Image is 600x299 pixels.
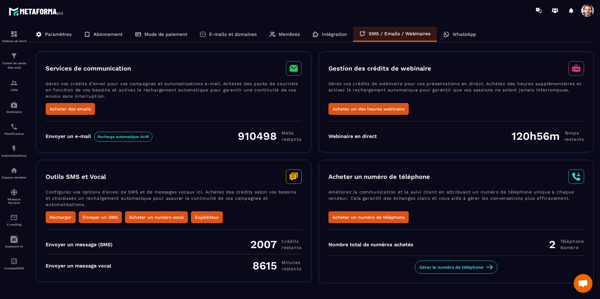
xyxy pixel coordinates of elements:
[564,136,584,142] span: restants
[574,274,592,293] div: Ouvrir le chat
[415,261,497,274] button: Gérer le numéro de téléphone
[564,130,584,136] span: Temps
[93,32,122,37] p: Abonnement
[322,32,347,37] p: Intégration
[2,110,27,114] p: Webinaire
[46,263,111,269] div: Envoyer un message vocal
[2,267,27,270] p: Comptabilité
[2,61,27,70] p: Tunnel de vente Site web
[2,118,27,140] a: schedulerschedulerPlanificateur
[10,257,18,265] img: accountant
[452,32,476,37] p: WhatsApp
[549,238,584,251] div: 2
[328,103,409,115] button: Acheter un des heures webinaire
[10,79,18,87] img: formation
[560,244,584,251] span: Nombre
[2,47,27,75] a: formationformationTunnel de vente Site web
[46,133,152,139] div: Envoyer un e-mail
[46,103,95,115] button: Acheter des emails
[282,136,301,142] span: restants
[2,26,27,47] a: formationformationTableau de bord
[282,244,301,251] span: restants
[46,211,76,223] button: Recharger
[512,130,584,143] div: 120h56m
[2,245,27,248] p: Assistant IA
[2,96,27,118] a: automationsautomationsWebinaire
[282,259,301,266] span: minutes
[2,162,27,184] a: automationsautomationsEspace membre
[560,238,584,244] span: Téléphone
[191,211,223,223] button: Expéditeur
[282,130,301,136] span: Mails
[2,184,27,209] a: social-networksocial-networkRéseaux Sociaux
[2,154,27,157] p: Automatisations
[250,238,301,251] div: 2007
[328,133,377,139] div: Webinaire en direct
[369,31,431,37] p: SMS / Emails / Webinaires
[282,266,301,272] span: restants
[2,88,27,92] p: CRM
[328,173,430,180] h3: Acheter un numéro de téléphone
[282,238,301,244] span: Crédits
[10,123,18,130] img: scheduler
[10,101,18,109] img: automations
[2,198,27,204] p: Réseaux Sociaux
[46,173,106,180] h3: Outils SMS et Vocal
[238,130,301,143] div: 910498
[46,189,302,211] p: Configurez vos options d’envoi de SMS et de messages vocaux ici. Achetez des crédits selon vos be...
[2,75,27,96] a: formationformationCRM
[45,32,72,37] p: Paramètres
[328,211,409,223] button: Acheter un numéro de téléphone
[2,231,27,253] a: Assistant IA
[10,52,18,60] img: formation
[10,214,18,221] img: email
[79,211,122,223] button: Envoyer un SMS
[419,264,483,270] span: Gérer le numéro de téléphone
[279,32,300,37] p: Membres
[328,81,584,103] p: Gérez vos crédits de webinaire pour vos présentations en direct. Achetez des heures supplémentair...
[2,39,27,43] p: Tableau de bord
[10,189,18,196] img: social-network
[125,211,188,223] button: Acheter un numéro vocal
[252,259,301,272] div: 8615
[46,65,131,72] h3: Services de communication
[2,140,27,162] a: automationsautomationsAutomatisations
[144,32,187,37] p: Mode de paiement
[2,132,27,135] p: Planificateur
[2,209,27,231] a: emailemailE-mailing
[328,189,584,211] p: Améliorez la communication et le suivi client en attribuant un numéro de téléphone unique à chaqu...
[46,242,112,248] div: Envoyer un message (SMS)
[209,32,257,37] p: E-mails et domaines
[2,176,27,179] p: Espace membre
[328,65,431,72] h3: Gestion des crédits de webinaire
[328,242,413,248] div: Nombre total de numéros achetés
[2,253,27,275] a: accountantaccountantComptabilité
[10,30,18,38] img: formation
[94,132,152,142] span: Recharge automatique Actif
[10,167,18,174] img: automations
[29,21,594,283] div: >
[46,81,302,103] p: Gérez vos crédits d’envoi pour vos campagnes et automatisations e-mail. Achetez des packs de cour...
[10,145,18,152] img: automations
[9,6,65,17] img: logo
[2,223,27,226] p: E-mailing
